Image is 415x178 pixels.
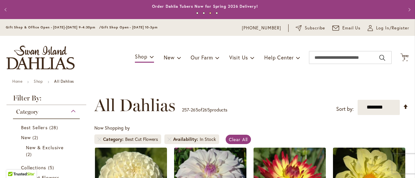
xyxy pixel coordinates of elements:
span: Category [103,136,125,142]
button: Next [402,3,415,16]
label: Sort by: [336,103,354,115]
span: 265 [191,107,198,113]
span: Collections [21,164,46,171]
a: New &amp; Exclusive [26,144,68,158]
a: Home [12,79,22,84]
span: All Dahlias [94,96,175,115]
span: 265 [202,107,210,113]
a: New [21,134,73,141]
a: Best Sellers [21,124,73,131]
span: Gift Shop Open - [DATE] 10-3pm [101,25,158,29]
a: Remove Category Best Cut Flowers [98,137,101,141]
strong: All Dahlias [54,79,74,84]
span: 2 [26,151,33,158]
span: Log In/Register [376,25,409,31]
a: Email Us [332,25,361,31]
span: 257 [182,107,189,113]
button: 1 of 4 [196,12,198,14]
a: store logo [6,46,75,69]
button: 4 of 4 [216,12,218,14]
span: New & Exclusive [26,144,64,151]
span: Visit Us [229,54,248,61]
a: Clear All [226,135,251,144]
span: Our Farm [191,54,213,61]
p: - of products [182,105,227,115]
span: 3 [403,57,406,61]
a: [PHONE_NUMBER] [242,25,281,31]
div: In Stock [200,136,216,142]
span: New [21,134,31,141]
a: Subscribe [296,25,325,31]
a: Shop [34,79,43,84]
span: Help Center [264,54,294,61]
a: Log In/Register [368,25,409,31]
iframe: Launch Accessibility Center [5,155,23,173]
span: Clear All [229,136,248,142]
button: 3 of 4 [209,12,211,14]
span: Shop [135,53,148,60]
span: Availability [173,136,200,142]
span: Gift Shop & Office Open - [DATE]-[DATE] 9-4:30pm / [6,25,101,29]
span: Subscribe [305,25,325,31]
span: New [164,54,174,61]
div: Best Cut Flowers [125,136,158,142]
button: 3 [400,53,409,62]
strong: Filter By: [6,95,86,105]
span: Now Shopping by [94,125,130,131]
span: 28 [49,124,60,131]
span: 2 [32,134,40,141]
span: Best Sellers [21,124,48,131]
span: 5 [48,164,56,171]
a: Remove Availability In Stock [168,137,172,141]
button: 2 of 4 [203,12,205,14]
span: Category [16,108,38,115]
a: Collections [21,164,73,171]
span: Email Us [342,25,361,31]
a: Order Dahlia Tubers Now for Spring 2026 Delivery! [152,4,258,9]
